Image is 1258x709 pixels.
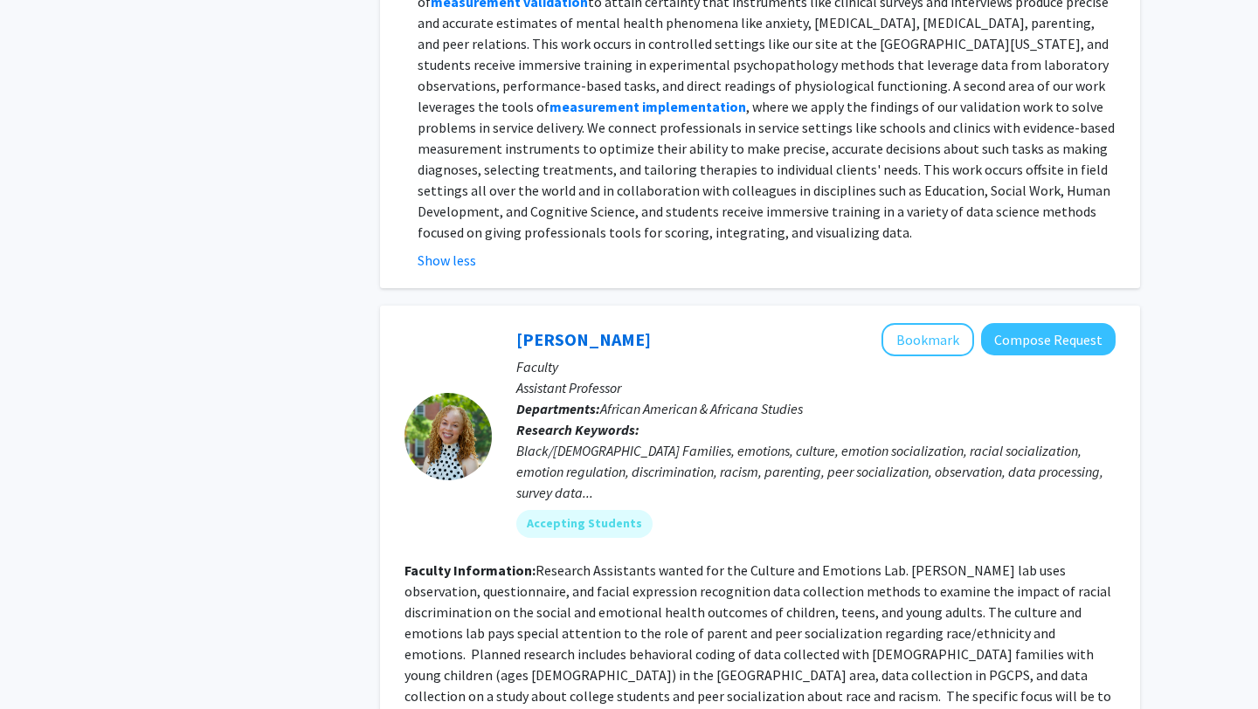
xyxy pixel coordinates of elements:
iframe: Chat [13,630,74,696]
div: Black/[DEMOGRAPHIC_DATA] Families, emotions, culture, emotion socialization, racial socialization... [516,440,1116,503]
b: Faculty Information: [404,561,536,579]
a: measurement implementation [550,98,746,115]
button: Add Angel Dunbar to Bookmarks [881,323,974,356]
button: Compose Request to Angel Dunbar [981,323,1116,355]
span: African American & Africana Studies [600,400,803,417]
p: Assistant Professor [516,377,1116,398]
button: Show less [418,250,476,271]
p: Faculty [516,356,1116,377]
b: Research Keywords: [516,421,639,438]
mat-chip: Accepting Students [516,510,653,538]
a: [PERSON_NAME] [516,328,651,350]
b: Departments: [516,400,600,417]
